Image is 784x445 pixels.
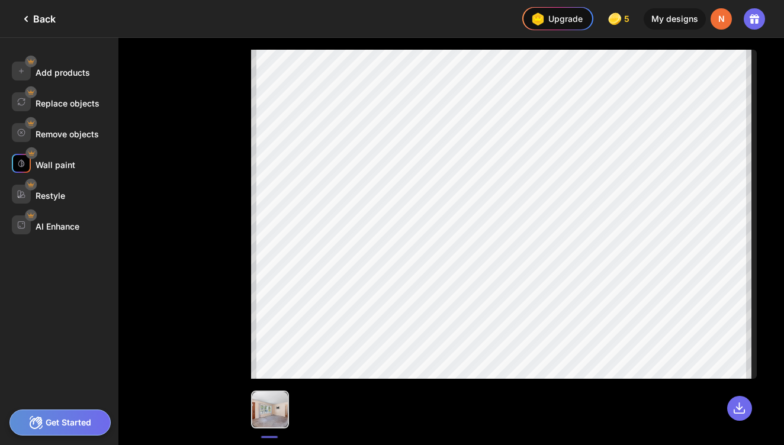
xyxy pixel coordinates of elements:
[36,191,65,201] div: Restyle
[711,8,732,30] div: N
[36,160,75,170] div: Wall paint
[36,129,99,139] div: Remove objects
[624,14,632,24] span: 5
[36,67,90,78] div: Add products
[9,409,111,436] div: Get Started
[528,9,583,28] div: Upgrade
[36,98,99,108] div: Replace objects
[644,8,706,30] div: My designs
[19,12,56,26] div: Back
[528,9,547,28] img: upgrade-nav-btn-icon.gif
[36,221,79,231] div: AI Enhance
